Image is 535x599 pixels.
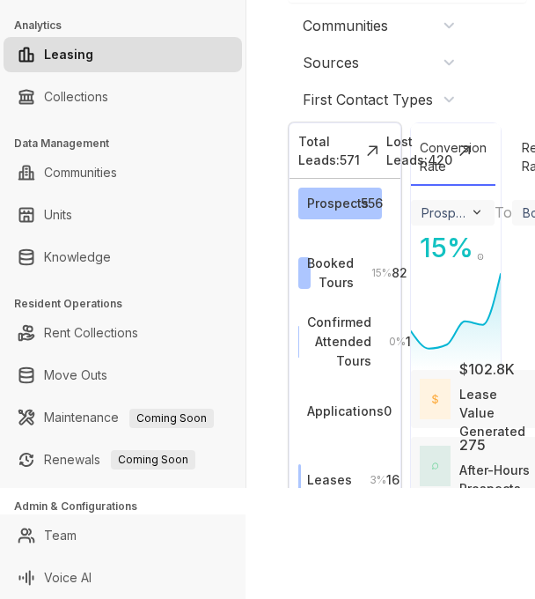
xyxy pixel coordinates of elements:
img: LeaseValue [432,394,438,404]
div: Prospects [307,194,369,213]
li: Move Outs [4,358,242,393]
div: Applications [307,402,384,421]
span: 556 [361,194,383,213]
img: Click Icon [452,138,478,164]
a: Voice AI [44,560,92,595]
a: Collections [44,79,108,115]
span: 0 [384,402,392,421]
div: Lease Value Generated [459,385,531,440]
span: 1 [406,332,411,351]
div: Booked Tours [307,254,354,292]
div: 275 [459,434,486,455]
div: 15 % [354,263,392,283]
img: ViewFilterArrow [470,205,483,218]
img: Info [477,253,485,261]
div: 3 % [352,470,386,490]
li: Rent Collections [4,315,242,351]
li: Renewals [4,442,242,477]
li: Team [4,518,242,553]
div: After-Hours Prospects [459,461,531,498]
span: 82 [392,263,407,283]
li: Voice AI [4,560,242,595]
h3: Data Management [14,136,246,152]
span: Coming Soon [111,450,195,470]
div: Confirmed Attended Tours [307,313,371,371]
div: 15 % [411,228,473,268]
img: AfterHoursConversations [432,462,438,470]
li: Maintenance [4,400,242,435]
div: 0 % [371,332,406,351]
a: RenewalsComing Soon [44,442,195,477]
h3: Admin & Configurations [14,499,246,514]
li: Collections [4,79,242,115]
h3: Resident Operations [14,296,246,312]
div: Prospects [421,205,467,220]
div: To [495,202,512,223]
span: 16 [386,470,399,490]
a: Communities [44,155,117,190]
a: Team [44,518,77,553]
a: Units [44,197,72,233]
div: Leases [307,470,352,490]
div: Conversion Rate [411,129,495,186]
div: First Contact Types [303,90,433,109]
img: Click Icon [484,240,501,257]
li: Units [4,197,242,233]
div: Total Leads: 571 [298,132,360,169]
div: Communities [303,16,388,35]
li: Knowledge [4,240,242,275]
a: Rent Collections [44,315,138,351]
li: Communities [4,155,242,190]
a: Move Outs [44,358,107,393]
span: Coming Soon [129,409,214,428]
li: Leasing [4,37,242,72]
div: Lost Leads: 420 [386,132,452,169]
img: Click Icon [360,138,385,164]
h3: Analytics [14,18,246,33]
a: Knowledge [44,240,111,275]
a: Leasing [44,37,93,72]
div: Sources [303,53,359,72]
